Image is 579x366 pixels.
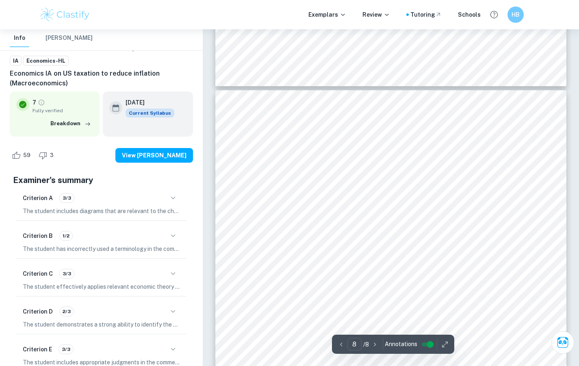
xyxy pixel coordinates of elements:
span: 1/2 [60,232,72,240]
span: from Y [249,220,266,227]
span: 3 [46,151,58,159]
p: / 8 [363,340,369,349]
span: . GDP is calculated by either adding up the value of total output, total income or total [284,220,507,227]
button: [PERSON_NAME] [46,29,93,47]
a: Grade fully verified [38,99,45,106]
span: 3/3 [59,346,73,353]
span: rates. [249,171,263,178]
h6: Criterion C [23,269,53,278]
button: Info [10,29,29,47]
span: Annotations [385,340,417,349]
p: The student has incorrectly used a terminology in the commentary, as they should have used "disin... [23,244,180,253]
span: laid off, all three of these values will decrease, which justifies the fall in the Fed’s median G... [249,256,517,262]
span: Additionally, “the Fed’s median GDP forecast for 2022 is now 1.7%, down significantly from 2.8% i... [249,187,529,193]
span: Page 7 of 8 [374,59,407,65]
span: The living standards of the general population may decrease due to unemployment or lower wages. [249,349,510,355]
a: Tutoring [410,10,442,19]
span: Fully verified [33,107,93,114]
span: which is why unemployment in the [GEOGRAPHIC_DATA] is predicted to increase following the increas... [249,156,554,162]
div: Dislike [37,149,58,162]
h6: HB [511,10,520,19]
div: This exemplar is based on the current syllabus. Feel free to refer to it for inspiration/ideas wh... [126,109,174,118]
span: Furthermore, the Fed also “sees unemployment rising to 3.7% in [DATE]”. Due to the decrease in ag... [249,125,529,131]
span: lowering consumer and business confidence due to the lowered amount of production and consumption. [249,333,525,340]
div: Like [10,149,35,162]
button: Help and Feedback [487,8,501,22]
a: Schools [458,10,481,19]
p: The student effectively applies relevant economic theory by discussing the Federal Reserve's cont... [23,282,180,291]
span: demand, firms will earn less revenue and will likely have to lay off workers in order to sustain ... [249,140,531,147]
p: The student includes diagrams that are relevant to the chosen concept and topic, such as illustra... [23,207,180,216]
p: The student demonstrates a strong ability to identify the key concept relevant to the article, wh... [23,320,180,329]
span: IA [10,57,21,65]
span: Following the decrease in aggregate demand, the decrease in GDP can be seen in the diagram, decre... [249,202,526,209]
h6: Economics IA on US taxation to reduce inflation (Macroeconomics) [10,69,193,88]
p: Exemplars [308,10,346,19]
span: Essentially the Fed had a [249,287,313,293]
button: Breakdown [48,118,93,130]
span: 1 [266,223,269,229]
span: to Y [271,220,281,227]
span: expenditure. As there is fewer goods and services being produced and consumed, as well as workers... [249,240,527,246]
span: 2 [281,223,284,229]
h6: Criterion D [23,307,53,316]
img: Clastify logo [39,7,91,23]
span: 3/3 [60,270,74,277]
h6: Criterion E [23,345,52,354]
span: economic growth. However, the Fed stated their priority was “returning inflation to its 2% object... [249,302,515,309]
button: View [PERSON_NAME] [115,148,193,163]
p: Review [362,10,390,19]
span: 2/3 [60,308,74,315]
span: between lowering inflation or keeping a high employment rate and [334,287,509,293]
span: choice [315,287,332,293]
button: HB [507,7,524,23]
h5: Examiner's summary [13,174,190,186]
a: Economics-HL [23,56,69,66]
button: Ask Clai [551,331,574,354]
span: 59 [19,151,35,159]
span: Economics-HL [24,57,68,65]
span: choosing to forsake the latter. In the short term, this would cause economic activity to decrease... [249,318,527,324]
a: IA [10,56,22,66]
h6: Criterion B [23,231,53,240]
span: Current Syllabus [126,109,174,118]
h6: [DATE] [126,98,168,107]
p: 7 [33,98,36,107]
h6: Criterion A [23,194,53,203]
span: 3/3 [60,194,74,202]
